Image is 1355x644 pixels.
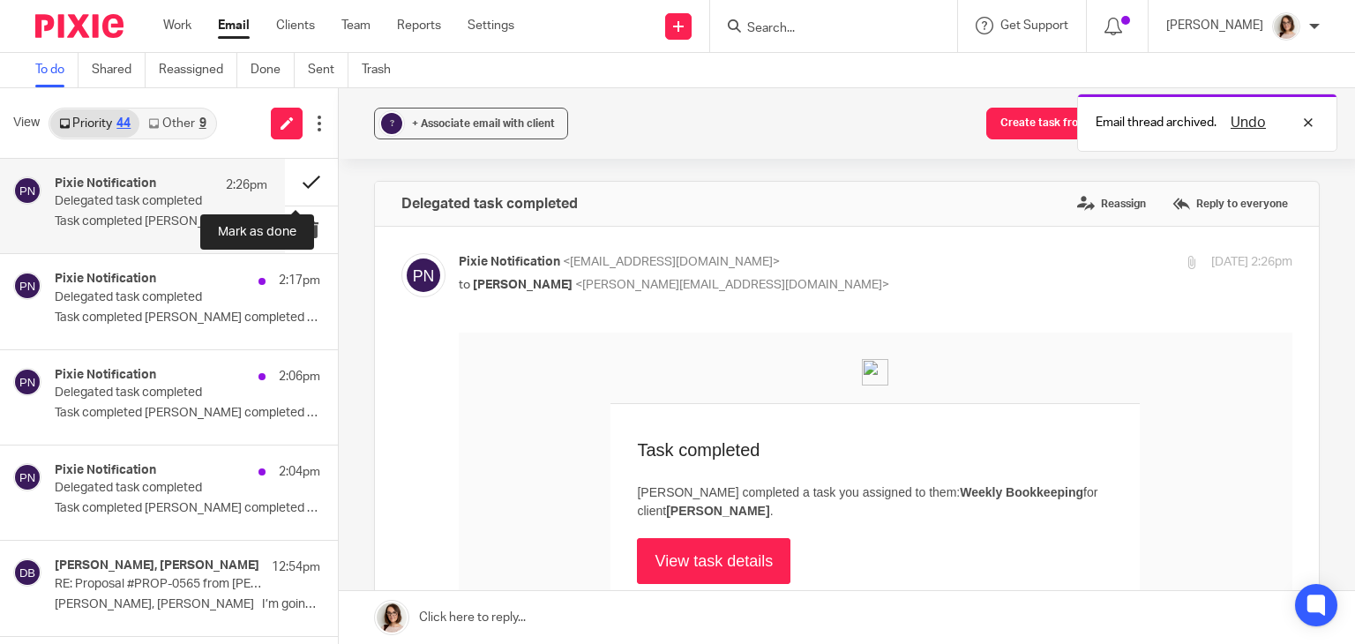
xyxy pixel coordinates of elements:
[381,113,402,134] div: ?
[55,501,320,516] p: Task completed [PERSON_NAME] completed a task...
[401,253,445,297] img: svg%3E
[226,176,267,194] p: 2:26pm
[279,272,320,289] p: 2:17pm
[459,256,560,268] span: Pixie Notification
[55,558,259,573] h4: [PERSON_NAME], [PERSON_NAME]
[159,53,237,87] a: Reassigned
[468,17,514,34] a: Settings
[1096,114,1217,131] p: Email thread archived.
[35,14,124,38] img: Pixie
[279,463,320,481] p: 2:04pm
[412,118,555,129] span: + Associate email with client
[1168,191,1292,217] label: Reply to everyone
[55,406,320,421] p: Task completed [PERSON_NAME] completed a task...
[139,109,214,138] a: Other9
[163,17,191,34] a: Work
[218,17,250,34] a: Email
[55,368,156,383] h4: Pixie Notification
[92,53,146,87] a: Shared
[207,171,311,185] b: [PERSON_NAME]
[1211,253,1292,272] p: [DATE] 2:26pm
[55,577,267,592] p: RE: Proposal #PROP-0565 from [PERSON_NAME] Clear Accounting Limited for Review
[374,108,568,139] button: ? + Associate email with client
[563,256,780,268] span: <[EMAIL_ADDRESS][DOMAIN_NAME]>
[279,368,320,386] p: 2:06pm
[55,597,320,612] p: [PERSON_NAME], [PERSON_NAME] I’m going to accept...
[178,269,646,320] div: If the button above does not work, please copy and paste the following URL into your browser:
[397,17,441,34] a: Reports
[13,558,41,587] img: svg%3E
[178,206,332,251] a: View task details
[50,109,139,138] a: Priority44
[1272,12,1300,41] img: Caroline%20-%20HS%20-%20LI.png
[362,53,404,87] a: Trash
[55,176,156,191] h4: Pixie Notification
[1073,191,1150,217] label: Reassign
[1225,112,1271,133] button: Undo
[178,303,442,319] a: [URL][PERSON_NAME][DOMAIN_NAME]
[178,151,655,188] p: [PERSON_NAME] completed a task you assigned to them: for client .
[13,114,40,132] span: View
[55,481,267,496] p: Delegated task completed
[55,463,156,478] h4: Pixie Notification
[13,272,41,300] img: svg%3E
[459,279,470,291] span: to
[55,214,267,229] p: Task completed [PERSON_NAME] completed a task...
[401,195,578,213] h4: Delegated task completed
[341,17,371,34] a: Team
[272,558,320,576] p: 12:54pm
[116,117,131,130] div: 44
[308,53,348,87] a: Sent
[501,153,625,167] b: Weekly Bookkeeping
[333,387,501,419] p: Made by Pixie International Limited Calder & Co, [STREET_ADDRESS]
[13,368,41,396] img: svg%3E
[55,194,225,209] p: Delegated task completed
[178,107,655,128] h3: Task completed
[55,272,156,287] h4: Pixie Notification
[55,386,267,401] p: Delegated task completed
[276,17,315,34] a: Clients
[473,279,573,291] span: [PERSON_NAME]
[13,176,41,205] img: svg%3E
[251,53,295,87] a: Done
[403,26,430,53] img: Carter Clear Accounting Limited
[55,311,320,326] p: Task completed [PERSON_NAME] completed a task...
[13,463,41,491] img: svg%3E
[55,290,267,305] p: Delegated task completed
[575,279,889,291] span: <[PERSON_NAME][EMAIL_ADDRESS][DOMAIN_NAME]>
[35,53,79,87] a: To do
[199,117,206,130] div: 9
